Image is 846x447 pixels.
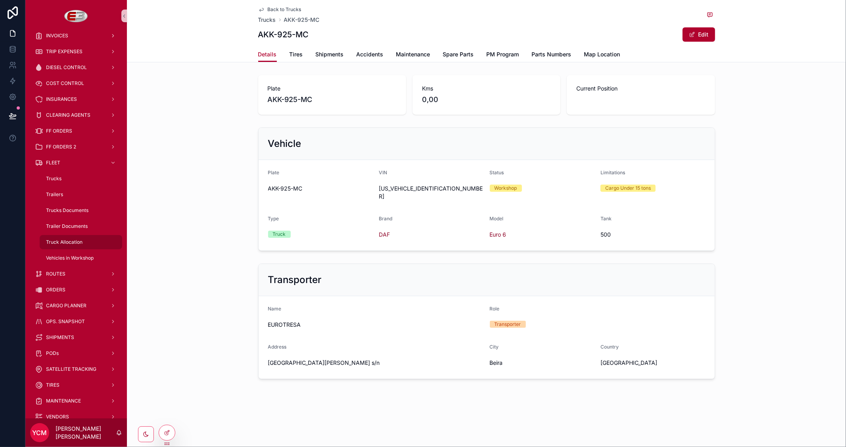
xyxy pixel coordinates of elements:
[46,271,65,277] span: ROUTES
[46,128,72,134] span: FF ORDERS
[268,344,287,350] span: Address
[30,267,122,281] a: ROUTES
[46,207,88,214] span: Trucks Documents
[316,47,344,63] a: Shipments
[268,137,301,150] h2: Vehicle
[290,47,303,63] a: Tires
[30,330,122,345] a: SHIPMENTS
[268,185,373,193] span: AKK-925-MC
[584,47,620,63] a: Map Location
[268,274,322,286] h2: Transporter
[46,144,76,150] span: FF ORDERS 2
[30,140,122,154] a: FF ORDERS 2
[683,27,715,42] button: Edit
[46,223,88,229] span: Trailer Documents
[316,50,344,58] span: Shipments
[30,362,122,376] a: SATELLITE TRACKING
[600,231,705,239] span: 500
[46,287,65,293] span: ORDERS
[268,170,280,175] span: Plate
[30,92,122,106] a: INSURANCES
[379,170,387,175] span: VIN
[490,344,499,350] span: City
[30,124,122,138] a: FF ORDERS
[46,255,94,261] span: Vehicles in Workshop
[422,94,551,105] span: 0,00
[584,50,620,58] span: Map Location
[46,175,61,182] span: Trucks
[605,185,651,192] div: Cargo Under 15 tons
[490,359,595,367] span: Beira
[258,50,277,58] span: Details
[379,231,390,239] a: DAF
[268,6,301,13] span: Back to Trucks
[258,47,277,62] a: Details
[379,185,483,200] span: [US_VEHICLE_IDENTIFICATION_NUMBER]
[30,156,122,170] a: FLEET
[40,251,122,265] a: Vehicles in Workshop
[600,344,619,350] span: Country
[490,231,506,239] a: Euro 6
[46,160,60,166] span: FLEET
[30,394,122,408] a: MAINTENANCE
[30,60,122,75] a: DIESEL CONTROL
[576,85,705,92] span: Current Position
[268,359,483,367] span: [GEOGRAPHIC_DATA][PERSON_NAME] s/n
[46,350,59,356] span: PODs
[379,216,392,222] span: Brand
[30,44,122,59] a: TRIP EXPENSES
[396,50,430,58] span: Maintenance
[30,108,122,122] a: CLEARING AGENTS
[46,191,63,198] span: Trailers
[422,85,551,92] span: Kms
[396,47,430,63] a: Maintenance
[30,346,122,360] a: PODs
[495,185,517,192] div: Workshop
[30,378,122,392] a: TIRES
[40,219,122,233] a: Trailer Documents
[258,16,276,24] span: Trucks
[490,170,504,175] span: Status
[258,6,301,13] a: Back to Trucks
[56,425,116,441] p: [PERSON_NAME] [PERSON_NAME]
[46,318,85,325] span: OPS. SNAPSHOT
[40,171,122,186] a: Trucks
[268,321,483,329] span: EUROTRESA
[258,29,309,40] h1: AKK-925-MC
[30,283,122,297] a: ORDERS
[357,50,384,58] span: Accidents
[600,170,625,175] span: Limitations
[30,76,122,91] a: COST CONTROL
[290,50,303,58] span: Tires
[46,64,87,71] span: DIESEL CONTROL
[30,29,122,43] a: INVOICES
[268,94,397,105] span: AKK-925-MC
[284,16,320,24] a: AKK-925-MC
[443,50,474,58] span: Spare Parts
[532,47,572,63] a: Parts Numbers
[495,321,521,328] div: Transporter
[46,414,69,420] span: VENDORS
[532,50,572,58] span: Parts Numbers
[46,334,74,341] span: SHIPMENTS
[600,216,612,222] span: Tank
[273,231,286,238] div: Truck
[46,33,68,39] span: INVOICES
[46,382,59,388] span: TIRES
[487,50,519,58] span: PM Program
[46,48,82,55] span: TRIP EXPENSES
[30,299,122,313] a: CARGO PLANNER
[490,306,500,312] span: Role
[490,216,504,222] span: Model
[46,366,96,372] span: SATELLITE TRACKING
[46,80,84,87] span: COST CONTROL
[33,428,47,437] span: YCM
[25,32,127,418] div: scrollable content
[487,47,519,63] a: PM Program
[64,10,88,22] img: App logo
[40,235,122,249] a: Truck Allocation
[46,96,77,102] span: INSURANCES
